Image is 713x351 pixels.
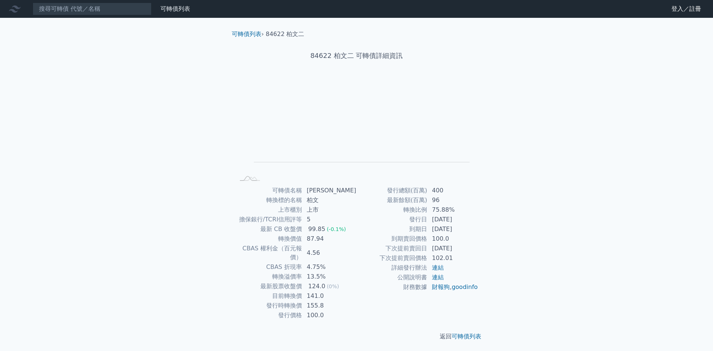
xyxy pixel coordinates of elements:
[432,283,450,290] a: 財報狗
[356,273,427,282] td: 公開說明書
[427,205,478,215] td: 75.88%
[356,244,427,253] td: 下次提前賣回日
[356,186,427,195] td: 發行總額(百萬)
[302,291,356,301] td: 141.0
[302,205,356,215] td: 上市
[302,301,356,311] td: 155.8
[302,195,356,205] td: 柏文
[676,315,713,351] div: 聊天小工具
[302,244,356,262] td: 4.56
[226,51,487,61] h1: 84622 柏文二 可轉債詳細資訊
[356,253,427,263] td: 下次提前賣回價格
[235,224,302,234] td: 最新 CB 收盤價
[327,283,339,289] span: (0%)
[302,272,356,282] td: 13.5%
[302,234,356,244] td: 87.94
[665,3,707,15] a: 登入／註冊
[235,244,302,262] td: CBAS 權利金（百元報價）
[427,195,478,205] td: 96
[235,195,302,205] td: 轉換標的名稱
[432,274,444,281] a: 連結
[452,333,481,340] a: 可轉債列表
[356,215,427,224] td: 發行日
[235,282,302,291] td: 最新股票收盤價
[356,205,427,215] td: 轉換比例
[160,5,190,12] a: 可轉債列表
[235,291,302,301] td: 目前轉換價
[427,186,478,195] td: 400
[302,215,356,224] td: 5
[235,311,302,320] td: 發行價格
[307,282,327,291] div: 124.0
[356,195,427,205] td: 最新餘額(百萬)
[235,234,302,244] td: 轉換價值
[356,263,427,273] td: 詳細發行辦法
[232,30,264,39] li: ›
[235,301,302,311] td: 發行時轉換價
[232,30,261,38] a: 可轉債列表
[235,215,302,224] td: 擔保銀行/TCRI信用評等
[226,332,487,341] p: 返回
[356,282,427,292] td: 財務數據
[452,283,478,290] a: goodinfo
[427,224,478,234] td: [DATE]
[307,225,327,234] div: 99.85
[235,272,302,282] td: 轉換溢價率
[235,262,302,272] td: CBAS 折現率
[327,226,346,232] span: (-0.1%)
[676,315,713,351] iframe: Chat Widget
[427,282,478,292] td: ,
[302,311,356,320] td: 100.0
[427,215,478,224] td: [DATE]
[427,253,478,263] td: 102.01
[266,30,305,39] li: 84622 柏文二
[427,244,478,253] td: [DATE]
[356,224,427,234] td: 到期日
[356,234,427,244] td: 到期賣回價格
[302,186,356,195] td: [PERSON_NAME]
[302,262,356,272] td: 4.75%
[432,264,444,271] a: 連結
[235,186,302,195] td: 可轉債名稱
[427,234,478,244] td: 100.0
[235,205,302,215] td: 上市櫃別
[33,3,152,15] input: 搜尋可轉債 代號／名稱
[247,84,470,173] g: Chart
